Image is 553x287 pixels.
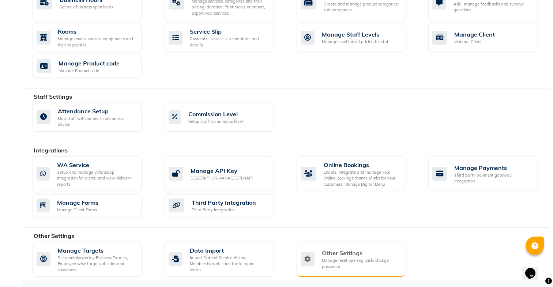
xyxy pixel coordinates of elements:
[57,161,136,169] div: WA Service
[33,103,154,132] a: Attendance SetupMap staff with names in biometrics device
[297,156,418,192] a: Online BookingsEnable, integrate and manage your Online Bookings channels/links for your customer...
[57,198,98,207] div: Manage Forms
[57,207,98,213] div: Manage Client Forms
[165,242,286,277] a: Data ImportImport Data of Service History, Memberships etc. and track import status.
[58,255,136,273] div: Set monthly/weekly Business Targets, Employee wise targets of sales and customers
[33,194,154,217] a: Manage FormsManage Client Forms
[522,258,546,280] iframe: chat widget
[322,257,400,269] div: Manage reset opening cash, change password.
[191,175,253,181] div: DESCRIPTION.MANAGEOPENAPI
[33,242,154,277] a: Manage TargetsSet monthly/weekly Business Targets, Employee wise targets of sales and customers
[33,55,154,78] a: Manage Product codeManage Product code
[58,107,136,116] div: Attendance Setup
[60,4,113,10] div: Set your business open hours
[58,116,136,128] div: Map staff with names in biometrics device
[190,255,268,273] div: Import Data of Service History, Memberships etc. and track import status.
[58,246,136,255] div: Manage Targets
[322,30,390,39] div: Manage Staff Levels
[59,68,120,74] div: Manage Product code
[428,156,549,192] a: Manage PaymentsThird party payment gateway integration
[322,39,390,45] div: Manage level based pricing for staff
[454,1,531,13] div: Add, manage feedbacks and surveys' questions
[33,23,154,52] a: RoomsManage rooms, spaces, equipments and their capacities.
[57,169,136,188] div: Setup and manage Whatsapp Integration for alerts, and view delivery reports.
[428,23,549,52] a: Manage ClientManage Client
[165,23,286,52] a: Service SlipCustomize service slip template, and details.
[33,156,154,192] a: WA ServiceSetup and manage Whatsapp Integration for alerts, and view delivery reports.
[58,36,136,48] div: Manage rooms, spaces, equipments and their capacities.
[190,36,268,48] div: Customize service slip template, and details.
[165,194,286,217] a: Third Party IntegrationThird Party Integration
[192,198,256,207] div: Third Party Integration
[165,103,286,132] a: Commission LevelSetup staff Commission level
[188,110,243,118] div: Commission Level
[324,169,400,188] div: Enable, integrate and manage your Online Bookings channels/links for your customers. Manage Digit...
[454,39,495,45] div: Manage Client
[191,166,253,175] div: Manage API Key
[190,27,268,36] div: Service Slip
[454,163,531,172] div: Manage Payments
[59,59,120,68] div: Manage Product code
[324,161,400,169] div: Online Bookings
[297,23,418,52] a: Manage Staff LevelsManage level based pricing for staff
[322,249,400,257] div: Other Settings
[297,242,418,277] a: Other SettingsManage reset opening cash, change password.
[324,1,400,13] div: Create and manage product categories, sub-categories
[190,246,268,255] div: Data Import
[188,118,243,125] div: Setup staff Commission level
[58,27,136,36] div: Rooms
[454,30,495,39] div: Manage Client
[454,172,531,184] div: Third party payment gateway integration
[165,156,286,192] a: Manage API KeyDESCRIPTION.MANAGEOPENAPI
[192,207,256,213] div: Third Party Integration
